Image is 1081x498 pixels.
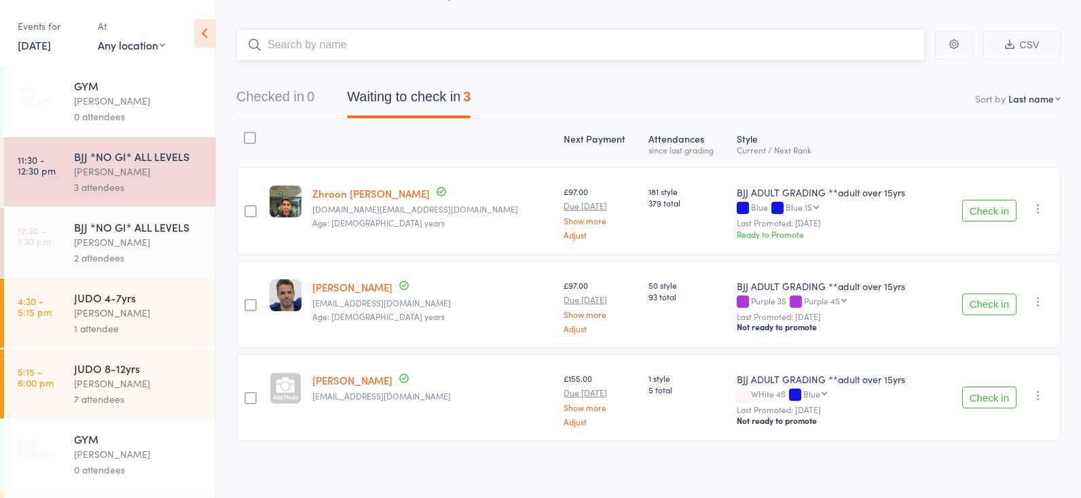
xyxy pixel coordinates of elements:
a: [PERSON_NAME] [312,373,392,387]
small: farooq.mirza@pm.me [312,391,553,401]
a: 11:30 -1:45 pmGYM[PERSON_NAME]0 attendees [4,67,215,136]
div: 0 attendees [74,462,204,478]
a: 5:15 -6:00 pmJUDO 8-12yrs[PERSON_NAME]7 attendees [4,349,215,419]
a: [PERSON_NAME] [312,280,392,294]
a: Show more [564,310,637,319]
time: 11:30 - 1:45 pm [18,84,52,105]
a: Adjust [564,417,637,426]
time: 11:30 - 12:30 pm [18,154,56,176]
a: Show more [564,403,637,412]
a: 12:30 -1:30 pmBJJ *NO GI* ALL LEVELS[PERSON_NAME]2 attendees [4,208,215,277]
div: Style [731,125,940,161]
button: Check in [962,200,1016,221]
div: Blue 1S [786,202,812,211]
input: Search by name [236,29,925,60]
img: image1575578191.png [270,185,301,217]
div: BJJ ADULT GRADING **adult over 15yrs [737,185,934,199]
a: Adjust [564,230,637,239]
div: Blue [737,202,934,214]
div: [PERSON_NAME] [74,164,204,179]
div: 3 attendees [74,179,204,195]
label: Sort by [975,92,1006,105]
span: 1 style [648,372,726,384]
a: Adjust [564,324,637,333]
div: JUDO 4-7yrs [74,290,204,305]
div: Not ready to promote [737,415,934,426]
small: Last Promoted: [DATE] [737,218,934,228]
div: 0 [307,89,314,104]
a: 4:30 -5:15 pmJUDO 4-7yrs[PERSON_NAME]1 attendee [4,279,215,348]
div: Next Payment [558,125,642,161]
div: GYM [74,78,204,93]
small: Due [DATE] [564,295,637,304]
div: BJJ *NO GI* ALL LEVELS [74,219,204,234]
div: Blue [803,389,820,398]
span: 379 total [648,197,726,209]
div: [PERSON_NAME] [74,305,204,321]
div: JUDO 8-12yrs [74,361,204,376]
div: BJJ ADULT GRADING **adult over 15yrs [737,372,934,386]
small: Due [DATE] [564,388,637,397]
div: [PERSON_NAME] [74,93,204,109]
div: Last name [1008,92,1054,105]
div: 7 attendees [74,391,204,407]
small: Due [DATE] [564,201,637,211]
div: At [98,15,165,37]
div: BJJ ADULT GRADING **adult over 15yrs [737,279,934,293]
div: £155.00 [564,372,637,426]
div: Not ready to promote [737,321,934,332]
div: Events for [18,15,84,37]
small: Last Promoted: [DATE] [737,405,934,414]
small: Last Promoted: [DATE] [737,312,934,321]
a: Show more [564,216,637,225]
div: Any location [98,37,165,52]
a: [DATE] [18,37,51,52]
button: CSV [983,31,1061,60]
img: image1653485954.png [270,279,301,311]
span: Age: [DEMOGRAPHIC_DATA] years [312,310,445,322]
a: 5:45 -8:00 pmGYM[PERSON_NAME]0 attendees [4,420,215,489]
small: auridefender@hotmail.co.uk [312,298,553,308]
time: 4:30 - 5:15 pm [18,296,52,317]
button: Waiting to check in3 [347,82,471,118]
span: 5 total [648,384,726,395]
button: Check in [962,387,1016,408]
div: £97.00 [564,279,637,333]
div: BJJ *NO GI* ALL LEVELS [74,149,204,164]
div: [PERSON_NAME] [74,376,204,391]
div: since last grading [648,145,726,154]
time: 5:45 - 8:00 pm [18,437,54,459]
a: 11:30 -12:30 pmBJJ *NO GI* ALL LEVELS[PERSON_NAME]3 attendees [4,137,215,207]
span: Age: [DEMOGRAPHIC_DATA] years [312,217,445,228]
time: 5:15 - 6:00 pm [18,366,54,388]
a: Zhroon [PERSON_NAME] [312,186,430,200]
div: Purple 4S [804,296,840,305]
div: Current / Next Rank [737,145,934,154]
div: WHite 4S [737,389,934,401]
span: 181 style [648,185,726,197]
button: Checked in0 [236,82,314,118]
button: Check in [962,294,1016,315]
div: 1 attendee [74,321,204,336]
div: 3 [463,89,471,104]
div: Purple 3S [737,296,934,308]
div: Atten­dances [643,125,731,161]
small: zhroon.al@gmail.com [312,204,553,214]
div: 0 attendees [74,109,204,124]
div: £97.00 [564,185,637,239]
span: 93 total [648,291,726,302]
span: 50 style [648,279,726,291]
div: Ready to Promote [737,228,934,240]
div: [PERSON_NAME] [74,234,204,250]
div: [PERSON_NAME] [74,446,204,462]
div: GYM [74,431,204,446]
div: 2 attendees [74,250,204,266]
time: 12:30 - 1:30 pm [18,225,51,247]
